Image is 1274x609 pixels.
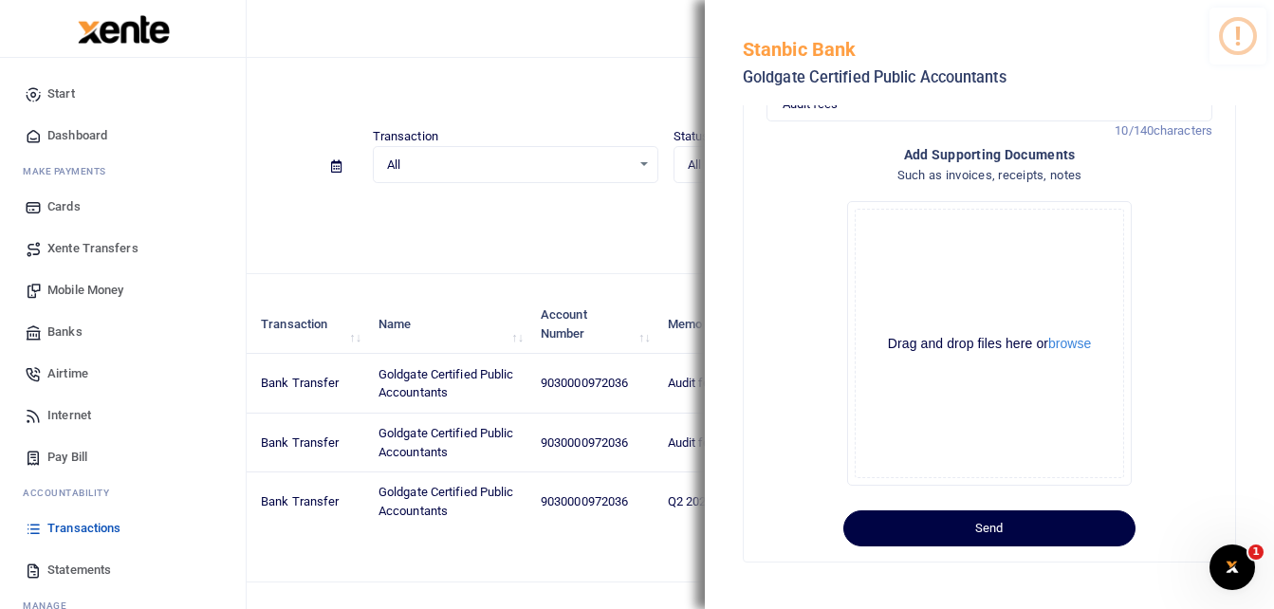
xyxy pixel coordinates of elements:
label: Transaction [373,127,438,146]
span: Banks [47,323,83,341]
div: ! [1234,21,1242,51]
p: Download [72,206,1259,226]
span: 9030000972036 [541,376,628,390]
a: Mobile Money [15,269,231,311]
a: Transactions [15,507,231,549]
a: Banks [15,311,231,353]
span: Goldgate Certified Public Accountants [379,485,514,518]
iframe: Intercom live chat [1209,544,1255,590]
span: Transactions [47,519,120,538]
span: 10/140 [1115,123,1154,138]
span: Bank Transfer [261,435,339,450]
div: Showing 1 to 3 of 3 entries [88,537,562,566]
span: Bank Transfer [261,494,339,508]
a: Pay Bill [15,436,231,478]
div: File Uploader [847,201,1132,486]
a: Start [15,73,231,115]
button: Send [843,510,1136,546]
span: Bank Transfer [261,376,339,390]
h4: Transactions [72,82,1259,102]
a: Xente Transfers [15,228,231,269]
h5: Goldgate Certified Public Accountants [743,68,1246,87]
a: Internet [15,395,231,436]
a: Statements [15,549,231,591]
th: Account Number: activate to sort column ascending [530,295,657,354]
span: 9030000972036 [541,494,628,508]
h5: Stanbic Bank [743,38,1246,61]
h4: Such as invoices, receipts, notes [766,165,1212,186]
span: Xente Transfers [47,239,138,258]
span: ake Payments [32,164,106,178]
span: Internet [47,406,91,425]
span: 9030000972036 [541,435,628,450]
span: Statements [47,561,111,580]
div: Drag and drop files here or [856,335,1123,353]
th: Memo: activate to sort column ascending [657,295,825,354]
span: Goldgate Certified Public Accountants [379,367,514,400]
span: Start [47,84,75,103]
a: Cards [15,186,231,228]
span: 1 [1248,544,1264,560]
span: Goldgate Certified Public Accountants [379,426,514,459]
span: Mobile Money [47,281,123,300]
span: characters [1154,123,1212,138]
a: Airtime [15,353,231,395]
th: Name: activate to sort column ascending [368,295,530,354]
li: M [15,157,231,186]
span: All [688,156,932,175]
li: Ac [15,478,231,507]
span: Dashboard [47,126,107,145]
h4: Add supporting Documents [766,144,1212,165]
span: Q2 2025 Audit [668,494,744,508]
label: Status [674,127,710,146]
button: browse [1048,337,1091,350]
span: All [387,156,631,175]
span: countability [37,486,109,500]
span: Pay Bill [47,448,87,467]
a: Dashboard [15,115,231,157]
span: Airtime [47,364,88,383]
img: logo-large [78,15,170,44]
span: Audit fees [668,376,724,390]
th: Transaction: activate to sort column ascending [250,295,368,354]
span: Audit fee arrears [668,435,759,450]
span: Cards [47,197,81,216]
a: logo-small logo-large logo-large [76,21,170,35]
